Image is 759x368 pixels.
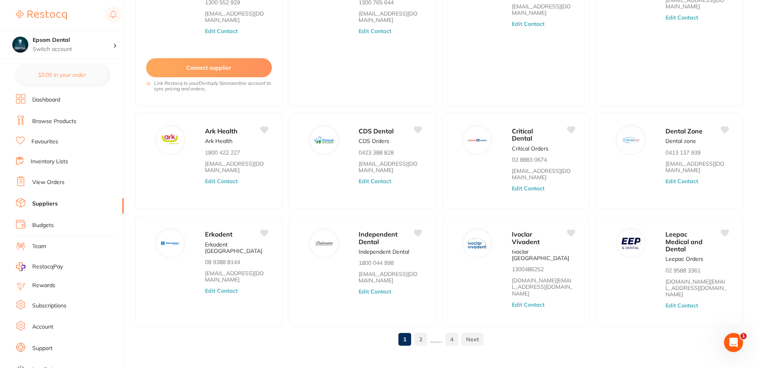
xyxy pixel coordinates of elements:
[468,234,487,253] img: Ivoclar Vivadent
[32,263,63,271] span: RestocqPay
[512,3,575,16] a: [EMAIL_ADDRESS][DOMAIN_NAME]
[359,178,391,184] button: Edit Contact
[665,267,700,274] p: 02 9588 3361
[512,21,544,27] button: Edit Contact
[359,161,421,173] a: [EMAIL_ADDRESS][DOMAIN_NAME]
[359,138,389,144] p: CDS Orders
[161,131,180,150] img: Ark Health
[33,45,113,53] p: Switch account
[205,138,232,144] p: Ark Health
[468,131,487,150] img: Critical Dental
[205,270,268,283] a: [EMAIL_ADDRESS][DOMAIN_NAME]
[161,234,180,253] img: Erkodent
[32,323,53,331] a: Account
[414,331,427,347] a: 2
[665,138,696,144] p: Dental zone
[359,288,391,295] button: Edit Contact
[314,131,334,150] img: CDS Dental
[359,149,394,156] p: 0423 388 828
[205,288,238,294] button: Edit Contact
[665,278,728,298] a: [DOMAIN_NAME][EMAIL_ADDRESS][DOMAIN_NAME]
[205,127,238,135] span: Ark Health
[512,127,533,142] span: Critical Dental
[512,249,575,261] p: Ivoclar [GEOGRAPHIC_DATA]
[359,28,391,34] button: Edit Contact
[16,10,67,20] img: Restocq Logo
[32,221,54,229] a: Budgets
[205,230,232,238] span: Erkodent
[359,127,394,135] span: CDS Dental
[512,185,544,192] button: Edit Contact
[31,158,68,166] a: Inventory Lists
[32,96,60,104] a: Dashboard
[31,138,58,146] a: Favourites
[32,200,58,208] a: Suppliers
[32,282,55,290] a: Rewards
[512,301,544,308] button: Edit Contact
[724,333,743,352] iframe: Intercom live chat
[512,266,544,272] p: 1300486252
[359,271,421,284] a: [EMAIL_ADDRESS][DOMAIN_NAME]
[16,65,108,84] button: $0.00 in your order
[665,302,698,309] button: Edit Contact
[665,230,702,253] span: Leepac Medical and Dental
[445,331,458,347] a: 4
[512,168,575,180] a: [EMAIL_ADDRESS][DOMAIN_NAME]
[665,127,702,135] span: Dental Zone
[512,230,540,245] span: Ivoclar Vivadent
[205,28,238,34] button: Edit Contact
[12,37,28,53] img: Epsom Dental
[16,262,25,271] img: RestocqPay
[32,243,46,251] a: Team
[32,117,76,125] a: Browse Products
[512,277,575,296] a: [DOMAIN_NAME][EMAIL_ADDRESS][DOMAIN_NAME]
[512,145,548,152] p: Critical Orders
[665,161,728,173] a: [EMAIL_ADDRESS][DOMAIN_NAME]
[205,241,268,254] p: Erkodent [GEOGRAPHIC_DATA]
[32,302,66,310] a: Subscriptions
[665,256,703,262] p: Leepac Orders
[205,149,240,156] p: 1800 422 227
[16,262,63,271] a: RestocqPay
[359,249,409,255] p: Independent Dental
[621,234,640,253] img: Leepac Medical and Dental
[665,149,700,156] p: 0413 137 939
[205,161,268,173] a: [EMAIL_ADDRESS][DOMAIN_NAME]
[665,14,698,21] button: Edit Contact
[16,6,67,24] a: Restocq Logo
[146,58,272,77] button: Connect supplier
[359,260,394,266] p: 1800 044 998
[154,80,272,92] i: Link Restocq to your Dentsply Sirona online account to sync pricing and orders.
[33,36,113,44] h4: Epsom Dental
[398,331,411,347] a: 1
[32,345,53,352] a: Support
[512,157,547,163] p: 02 8883 0674
[32,178,64,186] a: View Orders
[430,335,442,344] p: ......
[621,131,640,150] img: Dental Zone
[740,333,747,339] span: 1
[205,10,268,23] a: [EMAIL_ADDRESS][DOMAIN_NAME]
[359,230,398,245] span: Independent Dental
[205,178,238,184] button: Edit Contact
[665,178,698,184] button: Edit Contact
[314,234,334,253] img: Independent Dental
[359,10,421,23] a: [EMAIL_ADDRESS][DOMAIN_NAME]
[205,259,240,265] p: 08 9388 8144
